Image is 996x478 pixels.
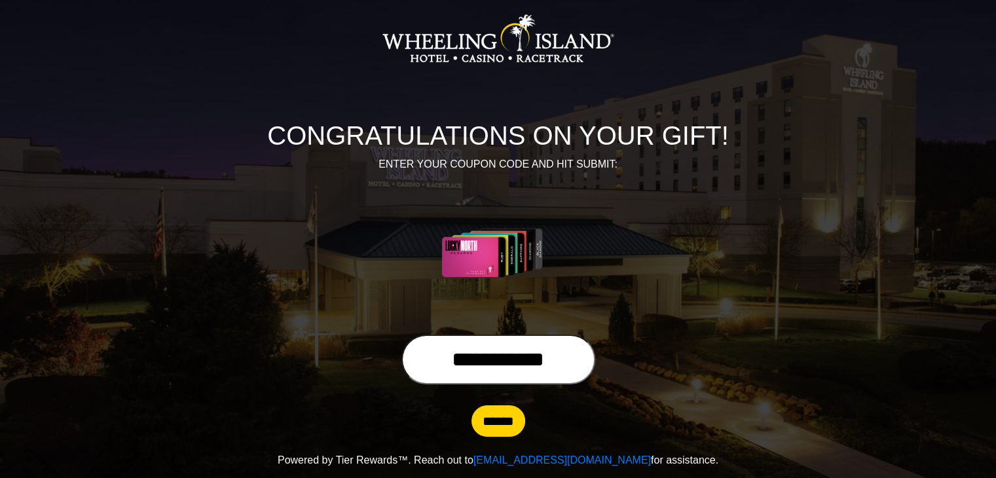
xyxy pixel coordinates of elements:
[135,120,862,151] h1: CONGRATULATIONS ON YOUR GIFT!
[278,454,718,466] span: Powered by Tier Rewards™. Reach out to for assistance.
[135,156,862,172] p: ENTER YOUR COUPON CODE AND HIT SUBMIT:
[473,454,651,466] a: [EMAIL_ADDRESS][DOMAIN_NAME]
[411,188,585,319] img: Center Image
